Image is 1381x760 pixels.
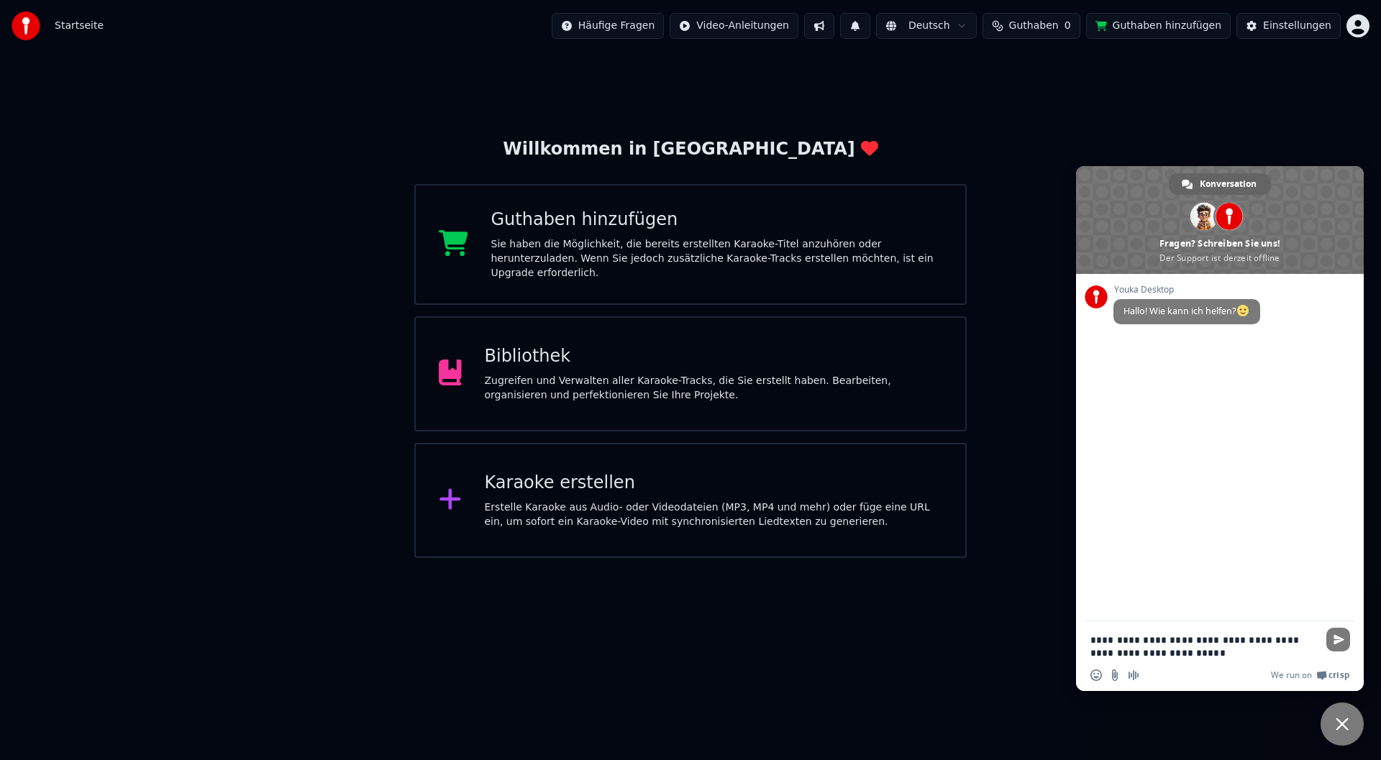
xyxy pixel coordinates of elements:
[1124,305,1250,317] span: Hallo! Wie kann ich helfen?
[1090,633,1318,659] textarea: Verfassen Sie Ihre Nachricht…
[1169,173,1271,195] div: Konversation
[55,19,104,33] nav: breadcrumb
[1128,669,1139,681] span: Audionachricht aufzeichnen
[55,19,104,33] span: Startseite
[491,237,943,280] div: Sie haben die Möglichkeit, die bereits erstellten Karaoke-Titel anzuhören oder herunterzuladen. W...
[1326,628,1350,651] span: Senden Sie
[1263,19,1331,33] div: Einstellungen
[485,374,943,403] div: Zugreifen und Verwalten aller Karaoke-Tracks, die Sie erstellt haben. Bearbeiten, organisieren un...
[485,345,943,368] div: Bibliothek
[1236,13,1341,39] button: Einstellungen
[1109,669,1121,681] span: Datei senden
[1090,669,1102,681] span: Einen Emoji einfügen
[1321,702,1364,746] div: Chat schließen
[1271,669,1349,681] a: We run onCrisp
[503,138,878,161] div: Willkommen in [GEOGRAPHIC_DATA]
[1271,669,1312,681] span: We run on
[485,500,943,529] div: Erstelle Karaoke aus Audio- oder Videodateien (MP3, MP4 und mehr) oder füge eine URL ein, um sofo...
[485,472,943,495] div: Karaoke erstellen
[552,13,665,39] button: Häufige Fragen
[1328,669,1349,681] span: Crisp
[491,209,943,232] div: Guthaben hinzufügen
[12,12,40,40] img: youka
[1086,13,1231,39] button: Guthaben hinzufügen
[983,13,1080,39] button: Guthaben0
[1200,173,1257,195] span: Konversation
[1065,19,1071,33] span: 0
[1009,19,1059,33] span: Guthaben
[1113,285,1260,295] span: Youka Desktop
[670,13,798,39] button: Video-Anleitungen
